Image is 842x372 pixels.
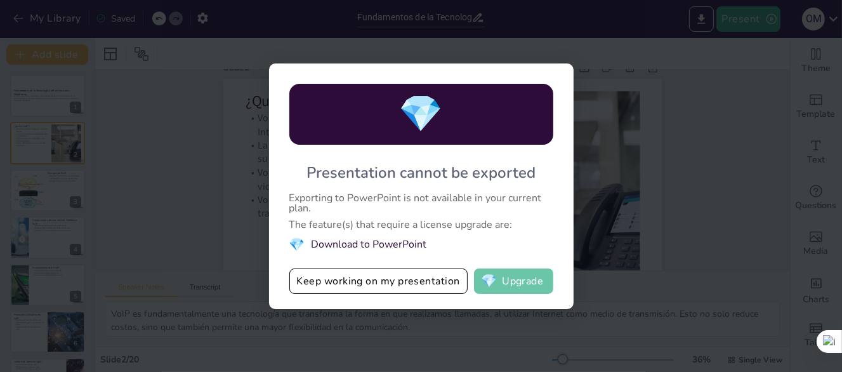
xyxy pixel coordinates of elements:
[481,275,497,288] span: diamond
[474,269,553,294] button: diamondUpgrade
[306,163,536,183] div: Presentation cannot be exported
[399,90,444,138] span: diamond
[289,220,553,230] div: The feature(s) that require a license upgrade are:
[289,236,305,253] span: diamond
[289,269,468,294] button: Keep working on my presentation
[289,193,553,213] div: Exporting to PowerPoint is not available in your current plan.
[289,236,553,253] li: Download to PowerPoint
